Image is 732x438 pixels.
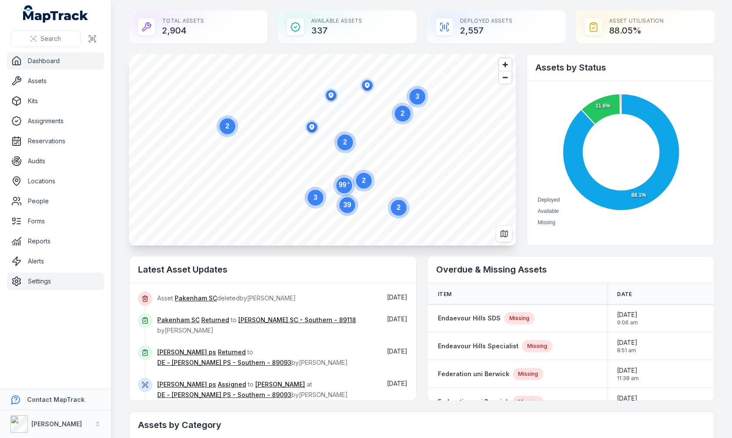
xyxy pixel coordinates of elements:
[438,291,451,298] span: Item
[138,419,705,431] h2: Assets by Category
[416,93,420,100] text: 3
[7,132,104,150] a: Reservations
[157,391,291,399] a: DE - [PERSON_NAME] PS - Southern - 89093
[438,342,518,350] a: Endeavour Hills Specialist
[617,347,637,354] span: 8:51 am
[27,396,85,403] strong: Contact MapTrack
[438,370,509,378] a: Federation uni Berwick
[362,177,366,184] text: 2
[343,138,347,146] text: 2
[7,72,104,90] a: Assets
[347,181,350,185] tspan: +
[401,110,405,117] text: 2
[499,71,512,84] button: Zoom out
[175,294,217,303] a: Pakenham SC
[157,348,216,357] a: [PERSON_NAME] ps
[157,316,200,324] a: Pakenham SC
[138,263,407,276] h2: Latest Asset Updates
[157,348,348,366] span: to by [PERSON_NAME]
[617,291,632,298] span: Date
[7,152,104,170] a: Audits
[7,172,104,190] a: Locations
[157,380,216,389] a: [PERSON_NAME] ps
[255,380,305,389] a: [PERSON_NAME]
[496,226,512,242] button: Switch to Map View
[538,219,556,226] span: Missing
[201,316,229,324] a: Returned
[617,338,637,347] span: [DATE]
[397,204,401,211] text: 2
[617,310,638,326] time: 01/08/2025, 9:06:46 am
[538,208,559,214] span: Available
[513,396,543,408] div: Missing
[535,61,705,74] h2: Assets by Status
[617,338,637,354] time: 01/08/2025, 8:51:18 am
[339,181,350,189] text: 99
[7,232,104,250] a: Reports
[617,375,639,382] span: 11:38 am
[157,358,291,367] a: DE - [PERSON_NAME] PS - Southern - 89093
[387,347,407,355] span: [DATE]
[10,30,81,47] button: Search
[226,122,230,130] text: 2
[387,293,407,301] time: 15/08/2025, 1:24:06 pm
[7,212,104,230] a: Forms
[218,380,246,389] a: Assigned
[387,347,407,355] time: 15/08/2025, 1:23:11 pm
[7,253,104,270] a: Alerts
[41,34,61,43] span: Search
[314,194,318,201] text: 3
[538,197,560,203] span: Deployed
[7,112,104,130] a: Assignments
[343,201,351,209] text: 39
[7,192,104,210] a: People
[499,58,512,71] button: Zoom in
[7,52,104,70] a: Dashboard
[438,314,501,323] a: Endaevour Hills SDS
[31,420,82,428] strong: [PERSON_NAME]
[513,368,543,380] div: Missing
[617,394,639,410] time: 22/07/2025, 11:38:59 am
[387,293,407,301] span: [DATE]
[504,312,535,324] div: Missing
[617,366,639,382] time: 22/07/2025, 11:38:59 am
[7,273,104,290] a: Settings
[522,340,552,352] div: Missing
[387,315,407,323] span: [DATE]
[617,366,639,375] span: [DATE]
[218,348,246,357] a: Returned
[23,5,88,23] a: MapTrack
[617,319,638,326] span: 9:06 am
[238,316,356,324] a: [PERSON_NAME] SC - Southern - 89118
[436,263,705,276] h2: Overdue & Missing Assets
[7,92,104,110] a: Kits
[617,394,639,403] span: [DATE]
[157,316,356,334] span: to by [PERSON_NAME]
[387,380,407,387] time: 15/08/2025, 1:23:03 pm
[129,54,516,246] canvas: Map
[387,380,407,387] span: [DATE]
[617,310,638,319] span: [DATE]
[438,398,509,406] a: Federation uni Berwick
[157,381,348,398] span: to at by [PERSON_NAME]
[387,315,407,323] time: 15/08/2025, 1:24:02 pm
[157,294,296,302] span: Asset deleted by [PERSON_NAME]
